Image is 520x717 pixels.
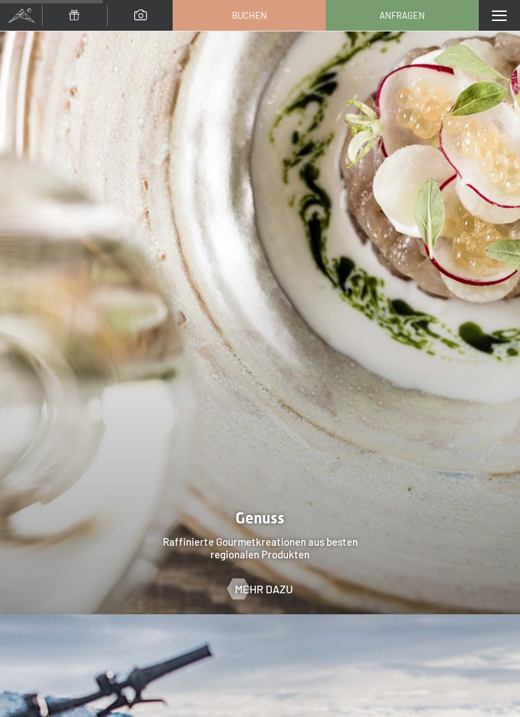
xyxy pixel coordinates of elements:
a: Mehr dazu [228,581,293,597]
a: Buchen [173,1,325,30]
span: Anfragen [380,9,425,22]
span: Mehr dazu [235,581,293,597]
a: Anfragen [326,1,478,30]
span: Buchen [232,9,267,22]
